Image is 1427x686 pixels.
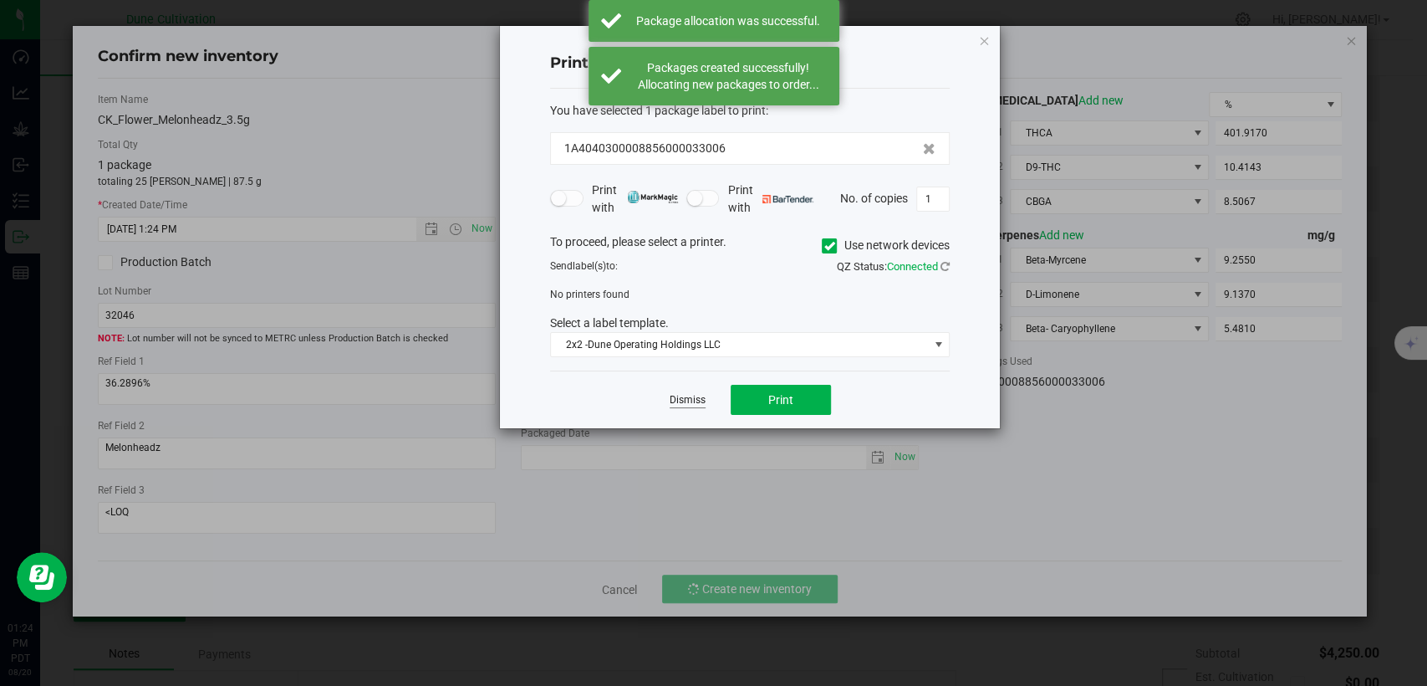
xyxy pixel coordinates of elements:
span: You have selected 1 package label to print [550,104,766,117]
div: : [550,102,950,120]
div: Package allocation was successful. [630,13,827,29]
button: Print [731,385,831,415]
span: No. of copies [840,191,908,204]
span: Print with [727,182,813,217]
img: mark_magic_cybra.png [627,191,678,203]
div: To proceed, please select a printer. [538,233,962,259]
img: bartender.png [762,195,813,203]
span: label(s) [573,260,606,272]
span: Send to: [550,260,618,272]
span: 2x2 -Dune Operating Holdings LLC [551,333,928,356]
span: Print with [592,182,678,217]
span: Connected [887,260,938,273]
span: Print [768,393,793,407]
span: QZ Status: [837,260,950,273]
label: Use network devices [822,237,950,254]
div: Select a label template. [538,315,962,332]
iframe: Resource center [17,552,67,602]
span: 1A4040300008856000033006 [564,140,726,157]
h4: Print package label [550,53,950,74]
div: Packages created successfully! Allocating new packages to order... [630,59,827,93]
a: Dismiss [670,393,706,407]
span: No printers found [550,289,629,300]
